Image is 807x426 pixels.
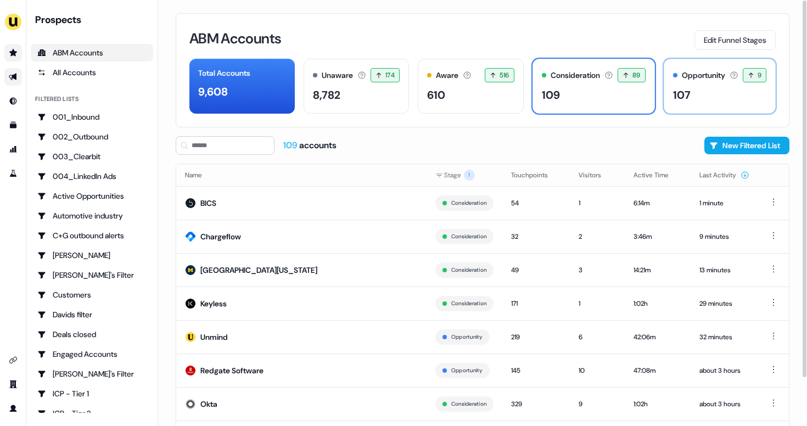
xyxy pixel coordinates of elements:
[31,108,153,126] a: Go to 001_Inbound
[31,64,153,81] a: All accounts
[37,131,147,142] div: 002_Outbound
[37,47,147,58] div: ABM Accounts
[31,385,153,402] a: Go to ICP - Tier 1
[579,298,616,309] div: 1
[451,232,486,242] button: Consideration
[313,87,340,103] div: 8,782
[579,365,616,376] div: 10
[37,230,147,241] div: C+G outbound alerts
[4,116,22,134] a: Go to templates
[283,139,299,151] span: 109
[4,44,22,61] a: Go to prospects
[35,94,79,104] div: Filtered lists
[579,399,616,410] div: 9
[31,128,153,145] a: Go to 002_Outbound
[511,165,561,185] button: Touchpoints
[4,351,22,369] a: Go to integrations
[4,68,22,86] a: Go to outbound experience
[200,298,227,309] div: Keyless
[699,365,749,376] div: about 3 hours
[37,151,147,162] div: 003_Clearbit
[511,265,561,276] div: 49
[37,171,147,182] div: 004_LinkedIn Ads
[37,250,147,261] div: [PERSON_NAME]
[37,190,147,201] div: Active Opportunities
[37,408,147,419] div: ICP - Tier 2
[500,70,509,81] span: 516
[322,70,353,81] div: Unaware
[189,31,281,46] h3: ABM Accounts
[283,139,337,152] div: accounts
[451,299,486,309] button: Consideration
[451,399,486,409] button: Consideration
[758,70,761,81] span: 9
[37,329,147,340] div: Deals closed
[634,265,682,276] div: 14:21m
[682,70,725,81] div: Opportunity
[634,332,682,343] div: 42:06m
[427,87,445,103] div: 610
[200,365,264,376] div: Redgate Software
[699,332,749,343] div: 32 minutes
[579,231,616,242] div: 2
[542,87,560,103] div: 109
[176,164,427,186] th: Name
[699,198,749,209] div: 1 minute
[31,148,153,165] a: Go to 003_Clearbit
[579,198,616,209] div: 1
[632,70,641,81] span: 89
[37,368,147,379] div: [PERSON_NAME]'s Filter
[31,365,153,383] a: Go to Geneviève's Filter
[699,298,749,309] div: 29 minutes
[31,306,153,323] a: Go to Davids filter
[4,92,22,110] a: Go to Inbound
[673,87,691,103] div: 107
[200,265,317,276] div: [GEOGRAPHIC_DATA][US_STATE]
[37,67,147,78] div: All Accounts
[464,170,475,181] span: 1
[634,165,682,185] button: Active Time
[451,332,483,342] button: Opportunity
[200,198,216,209] div: BICS
[511,198,561,209] div: 54
[634,365,682,376] div: 47:08m
[451,366,483,375] button: Opportunity
[436,70,458,81] div: Aware
[699,399,749,410] div: about 3 hours
[31,227,153,244] a: Go to C+G outbound alerts
[37,210,147,221] div: Automotive industry
[31,187,153,205] a: Go to Active Opportunities
[694,30,776,50] button: Edit Funnel Stages
[31,246,153,264] a: Go to Charlotte Stone
[31,405,153,422] a: Go to ICP - Tier 2
[31,345,153,363] a: Go to Engaged Accounts
[4,165,22,182] a: Go to experiments
[37,111,147,122] div: 001_Inbound
[579,265,616,276] div: 3
[4,141,22,158] a: Go to attribution
[699,265,749,276] div: 13 minutes
[634,231,682,242] div: 3:46m
[200,332,228,343] div: Unmind
[37,349,147,360] div: Engaged Accounts
[4,400,22,417] a: Go to profile
[511,399,561,410] div: 329
[200,231,241,242] div: Chargeflow
[37,289,147,300] div: Customers
[551,70,600,81] div: Consideration
[37,270,147,281] div: [PERSON_NAME]'s Filter
[31,44,153,61] a: ABM Accounts
[31,326,153,343] a: Go to Deals closed
[31,207,153,225] a: Go to Automotive industry
[451,198,486,208] button: Consideration
[4,375,22,393] a: Go to team
[198,83,228,100] div: 9,608
[37,388,147,399] div: ICP - Tier 1
[511,365,561,376] div: 145
[634,399,682,410] div: 1:02h
[35,13,153,26] div: Prospects
[634,198,682,209] div: 6:14m
[579,332,616,343] div: 6
[511,298,561,309] div: 171
[579,165,614,185] button: Visitors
